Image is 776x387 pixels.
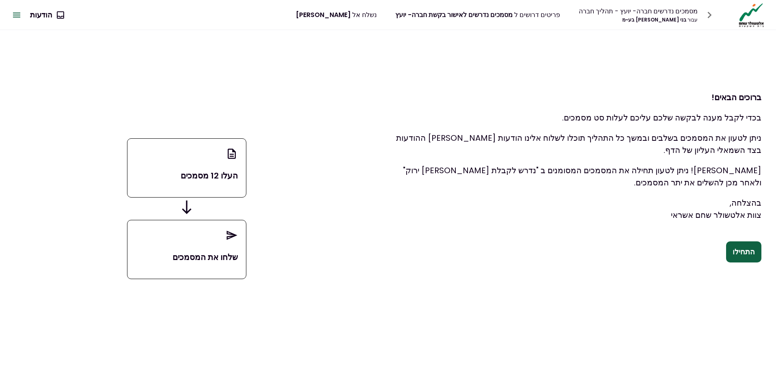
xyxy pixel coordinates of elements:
[737,2,766,28] img: Logo
[388,197,761,221] p: בהצלחה, צוות אלטשולר שחם אשראי
[395,10,560,20] div: פריטים דרושים ל
[688,16,698,23] span: עבור
[395,10,513,19] span: מסמכים נדרשים לאישור בקשת חברה- יועץ
[388,164,761,189] p: [PERSON_NAME]! ניתן לטעון תחילה את המסמכים המסומנים ב "נדרש לקבלת [PERSON_NAME] ירוק" ולאחר מכן ל...
[296,10,377,20] div: נשלח אל
[388,132,761,156] p: ניתן לטעון את המסמכים בשלבים ובמשך כל התהליך תוכלו לשלוח אלינו הודעות [PERSON_NAME] ההודעות בצד ה...
[388,112,761,124] p: בכדי לקבל מענה לבקשה שלכם עליכם לעלות סט מסמכים.
[579,16,698,24] div: בני [PERSON_NAME] בע~מ
[24,4,70,26] button: הודעות
[711,92,761,103] strong: ברוכים הבאים!
[136,170,238,182] p: העלו 12 מסמכים
[296,10,351,19] span: [PERSON_NAME]
[579,6,698,16] div: מסמכים נדרשים חברה- יועץ - תהליך חברה
[726,241,761,262] button: התחילו
[136,251,238,263] p: שלחו את המסמכים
